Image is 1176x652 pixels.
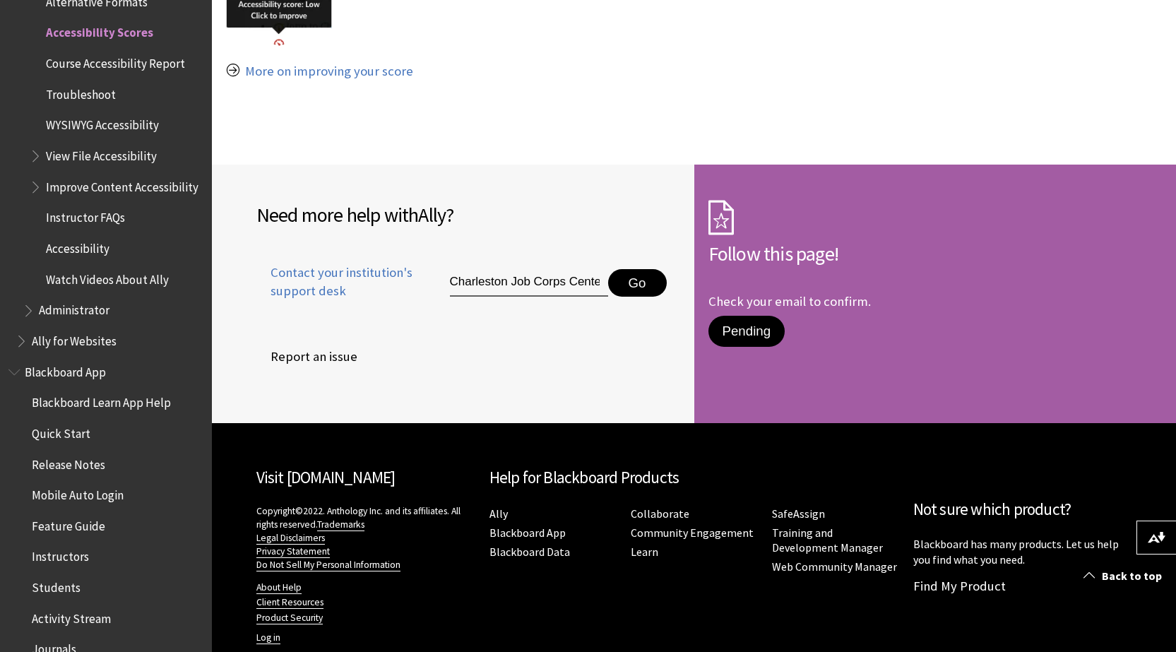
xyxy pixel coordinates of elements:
a: Collaborate [631,506,689,521]
span: Instructors [32,545,89,564]
a: Client Resources [256,596,323,609]
p: Blackboard has many products. Let us help you find what you need. [913,536,1132,568]
a: Learn [631,545,658,559]
h2: Follow this page! [708,239,1132,268]
span: Blackboard Learn App Help [32,391,171,410]
a: Product Security [256,612,323,624]
span: Instructor FAQs [46,206,125,225]
a: Community Engagement [631,526,754,540]
span: Mobile Auto Login [32,483,124,502]
p: Check your email to confirm. [708,293,871,309]
a: Do Not Sell My Personal Information [256,559,400,571]
span: Ally [418,202,446,227]
span: Accessibility Scores [46,21,153,40]
a: Contact your institution's support desk [256,263,417,317]
a: Visit [DOMAIN_NAME] [256,467,396,487]
a: More on improving your score [245,63,413,80]
a: Privacy Statement [256,545,330,558]
span: Watch Videos About Ally [46,268,169,287]
span: Course Accessibility Report [46,52,185,71]
span: View File Accessibility [46,144,157,163]
span: Administrator [39,299,109,318]
span: Improve Content Accessibility [46,175,198,194]
a: Ally [489,506,508,521]
span: Accessibility [46,237,109,256]
h2: Help for Blackboard Products [489,466,899,490]
a: Web Community Manager [772,559,897,574]
p: Copyright©2022. Anthology Inc. and its affiliates. All rights reserved. [256,504,475,571]
button: Go [608,269,667,297]
span: Blackboard App [25,360,106,379]
a: Log in [256,632,280,644]
span: Activity Stream [32,607,111,626]
a: Back to top [1073,563,1176,589]
span: Students [32,576,81,595]
span: Report an issue [256,346,357,367]
a: Blackboard App [489,526,566,540]
span: Quick Start [32,422,90,441]
a: About Help [256,581,302,594]
h2: Need more help with ? [256,200,680,230]
a: SafeAssign [772,506,825,521]
a: Trademarks [317,518,364,531]
a: Training and Development Manager [772,526,883,555]
a: Legal Disclaimers [256,532,325,545]
span: Feature Guide [32,514,105,533]
input: Type institution name to get support [450,269,608,297]
a: Find My Product [913,578,1006,594]
span: Ally for Websites [32,329,117,348]
button: Pending [708,316,785,347]
span: WYSIWYG Accessibility [46,114,159,133]
span: Contact your institution's support desk [256,263,417,300]
h2: Not sure which product? [913,497,1132,522]
span: Release Notes [32,453,105,472]
a: Report an issue [256,346,360,367]
span: Troubleshoot [46,83,116,102]
a: Blackboard Data [489,545,570,559]
img: Subscription Icon [708,200,734,235]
